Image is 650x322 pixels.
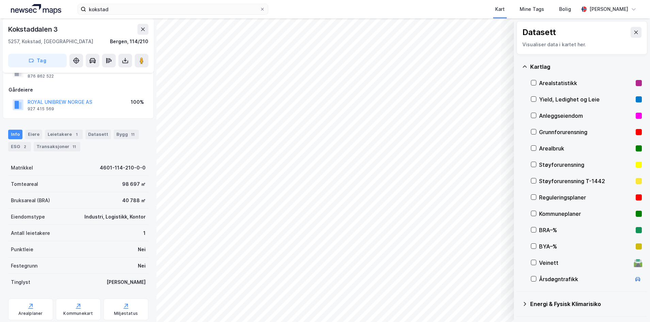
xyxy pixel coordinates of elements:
[633,258,643,267] div: 🛣️
[100,164,146,172] div: 4601-114-210-0-0
[28,106,54,112] div: 927 415 569
[522,41,641,49] div: Visualiser data i kartet her.
[11,196,50,205] div: Bruksareal (BRA)
[8,37,93,46] div: 5257, Kokstad, [GEOGRAPHIC_DATA]
[114,130,139,139] div: Bygg
[539,128,633,136] div: Grunnforurensning
[11,213,45,221] div: Eiendomstype
[73,131,80,138] div: 1
[495,5,505,13] div: Kart
[539,242,633,251] div: BYA–%
[28,74,54,79] div: 876 862 522
[45,130,83,139] div: Leietakere
[539,95,633,103] div: Yield, Ledighet og Leie
[8,54,67,67] button: Tag
[86,4,260,14] input: Søk på adresse, matrikkel, gårdeiere, leietakere eller personer
[539,112,633,120] div: Anleggseiendom
[539,275,631,283] div: Årsdøgntrafikk
[589,5,628,13] div: [PERSON_NAME]
[11,164,33,172] div: Matrikkel
[522,27,556,38] div: Datasett
[8,142,31,151] div: ESG
[8,24,59,35] div: Kokstaddalen 3
[539,193,633,202] div: Reguleringsplaner
[84,213,146,221] div: Industri, Logistikk, Kontor
[559,5,571,13] div: Bolig
[539,210,633,218] div: Kommuneplaner
[11,245,33,254] div: Punktleie
[530,63,642,71] div: Kartlag
[114,311,138,316] div: Miljøstatus
[110,37,148,46] div: Bergen, 114/210
[11,278,30,286] div: Tinglyst
[530,300,642,308] div: Energi & Fysisk Klimarisiko
[21,143,28,150] div: 2
[129,131,136,138] div: 11
[138,245,146,254] div: Nei
[143,229,146,237] div: 1
[107,278,146,286] div: [PERSON_NAME]
[616,289,650,322] iframe: Chat Widget
[85,130,111,139] div: Datasett
[122,180,146,188] div: 98 697 ㎡
[539,226,633,234] div: BRA–%
[8,130,22,139] div: Info
[122,196,146,205] div: 40 788 ㎡
[539,177,633,185] div: Støyforurensning T-1442
[11,4,61,14] img: logo.a4113a55bc3d86da70a041830d287a7e.svg
[25,130,42,139] div: Eiere
[71,143,78,150] div: 11
[34,142,80,151] div: Transaksjoner
[18,311,43,316] div: Arealplaner
[539,259,631,267] div: Veinett
[539,79,633,87] div: Arealstatistikk
[63,311,93,316] div: Kommunekart
[520,5,544,13] div: Mine Tags
[138,262,146,270] div: Nei
[11,180,38,188] div: Tomteareal
[539,144,633,152] div: Arealbruk
[9,86,148,94] div: Gårdeiere
[131,98,144,106] div: 100%
[11,262,37,270] div: Festegrunn
[539,161,633,169] div: Støyforurensning
[11,229,50,237] div: Antall leietakere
